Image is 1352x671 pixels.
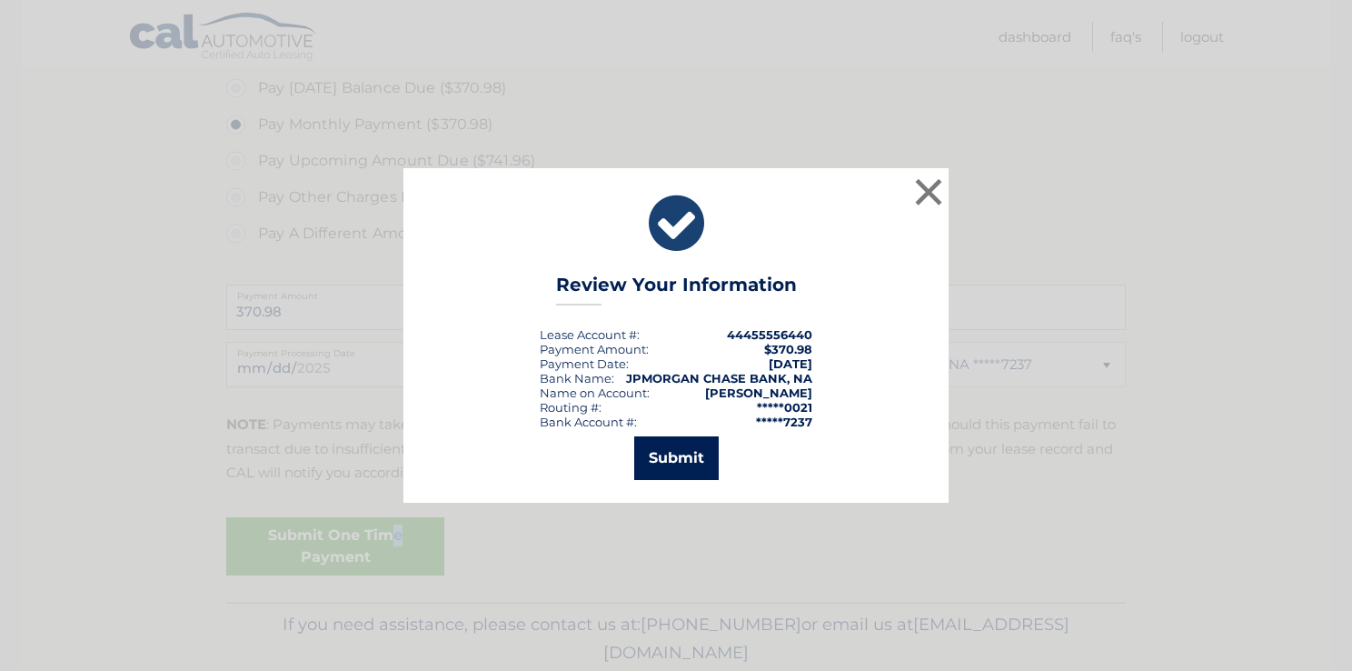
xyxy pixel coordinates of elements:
[540,356,626,371] span: Payment Date
[769,356,812,371] span: [DATE]
[634,436,719,480] button: Submit
[540,356,629,371] div: :
[540,371,614,386] div: Bank Name:
[540,400,601,415] div: Routing #:
[540,342,649,356] div: Payment Amount:
[540,327,640,342] div: Lease Account #:
[727,327,812,342] strong: 44455556440
[626,371,812,386] strong: JPMORGAN CHASE BANK, NA
[540,386,650,400] div: Name on Account:
[764,342,812,356] span: $370.98
[910,174,947,210] button: ×
[540,415,637,429] div: Bank Account #:
[556,274,797,305] h3: Review Your Information
[705,386,812,400] strong: [PERSON_NAME]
